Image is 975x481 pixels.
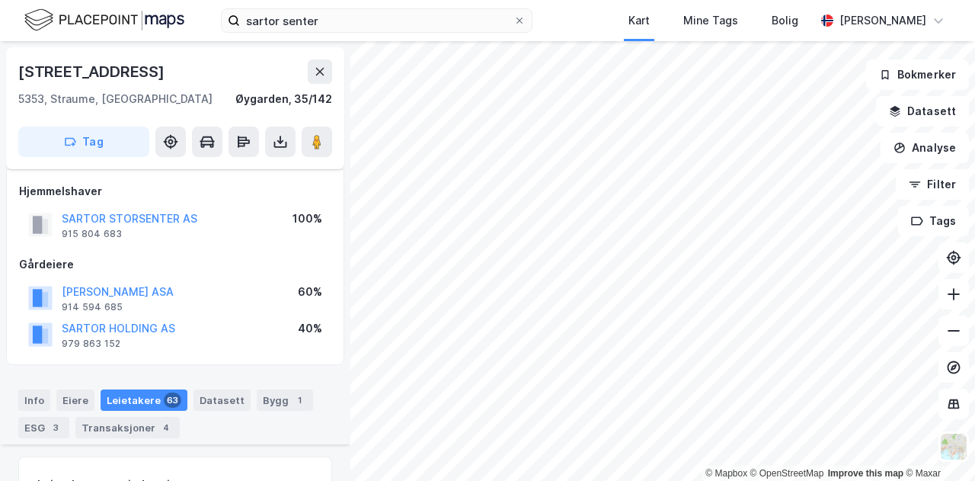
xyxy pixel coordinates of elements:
[772,11,798,30] div: Bolig
[48,420,63,435] div: 3
[881,133,969,163] button: Analyse
[683,11,738,30] div: Mine Tags
[62,301,123,313] div: 914 594 685
[18,90,213,108] div: 5353, Straume, [GEOGRAPHIC_DATA]
[292,210,322,228] div: 100%
[839,11,926,30] div: [PERSON_NAME]
[866,59,969,90] button: Bokmerker
[896,169,969,200] button: Filter
[235,90,332,108] div: Øygarden, 35/142
[18,127,149,157] button: Tag
[19,255,331,274] div: Gårdeiere
[56,390,94,411] div: Eiere
[298,319,322,338] div: 40%
[24,7,184,34] img: logo.f888ab2527a4732fd821a326f86c7f29.svg
[193,390,251,411] div: Datasett
[705,468,747,479] a: Mapbox
[628,11,650,30] div: Kart
[75,417,180,438] div: Transaksjoner
[257,390,313,411] div: Bygg
[828,468,903,479] a: Improve this map
[876,96,969,127] button: Datasett
[899,408,975,481] iframe: Chat Widget
[164,393,181,408] div: 63
[62,338,120,350] div: 979 863 152
[898,206,969,236] button: Tags
[18,59,168,84] div: [STREET_ADDRESS]
[62,228,122,240] div: 915 804 683
[18,390,50,411] div: Info
[18,417,69,438] div: ESG
[298,283,322,301] div: 60%
[158,420,174,435] div: 4
[292,393,307,408] div: 1
[101,390,187,411] div: Leietakere
[19,182,331,200] div: Hjemmelshaver
[240,9,513,32] input: Søk på adresse, matrikkel, gårdeiere, leietakere eller personer
[899,408,975,481] div: Kontrollprogram for chat
[750,468,824,479] a: OpenStreetMap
